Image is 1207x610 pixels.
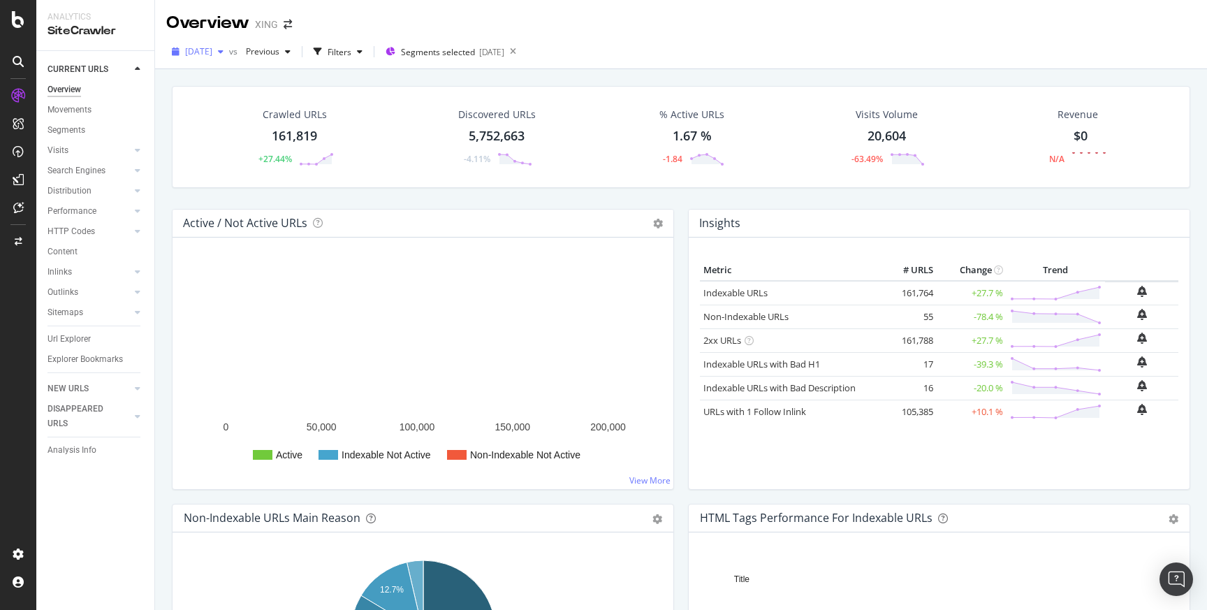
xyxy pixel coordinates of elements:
a: HTTP Codes [47,224,131,239]
text: Non-Indexable Not Active [470,449,580,460]
td: -20.0 % [937,376,1007,400]
td: -39.3 % [937,352,1007,376]
div: Discovered URLs [458,108,536,122]
button: Previous [240,41,296,63]
a: URLs with 1 Follow Inlink [703,405,806,418]
td: +10.1 % [937,400,1007,423]
td: 105,385 [881,400,937,423]
div: [DATE] [479,46,504,58]
text: 50,000 [307,421,337,433]
div: 5,752,663 [469,127,525,145]
span: 2025 Jul. 18th [185,45,212,57]
th: Metric [700,260,881,281]
th: Change [937,260,1007,281]
div: Distribution [47,184,92,198]
div: HTML Tags Performance for Indexable URLs [700,511,932,525]
button: [DATE] [166,41,229,63]
a: 2xx URLs [703,334,741,347]
div: Search Engines [47,164,105,178]
a: Overview [47,82,145,97]
div: Content [47,245,78,259]
a: Indexable URLs [703,286,768,299]
div: bell-plus [1137,286,1147,297]
div: bell-plus [1137,380,1147,391]
div: Performance [47,204,96,219]
a: Segments [47,123,145,138]
div: Analytics [47,11,143,23]
div: bell-plus [1137,404,1147,415]
td: 161,788 [881,328,937,352]
text: 150,000 [495,421,530,433]
a: Distribution [47,184,131,198]
text: Indexable Not Active [342,449,431,460]
div: arrow-right-arrow-left [284,20,292,29]
div: NEW URLS [47,382,89,396]
div: 1.67 % [673,127,712,145]
text: 0 [224,421,229,433]
span: $0 [1074,127,1088,144]
div: gear [1169,514,1178,524]
div: Sitemaps [47,305,83,320]
a: Non-Indexable URLs [703,310,789,323]
a: DISAPPEARED URLS [47,402,131,431]
div: SiteCrawler [47,23,143,39]
svg: A chart. [184,260,662,478]
a: Outlinks [47,285,131,300]
span: Revenue [1058,108,1098,122]
div: Analysis Info [47,443,96,458]
div: DISAPPEARED URLS [47,402,118,431]
a: Performance [47,204,131,219]
div: Inlinks [47,265,72,279]
div: % Active URLs [659,108,724,122]
div: Visits Volume [856,108,918,122]
td: 161,764 [881,281,937,305]
div: N/A [1049,153,1065,165]
div: +27.44% [258,153,292,165]
a: Explorer Bookmarks [47,352,145,367]
a: Content [47,245,145,259]
td: +27.7 % [937,328,1007,352]
div: bell-plus [1137,333,1147,344]
div: gear [652,514,662,524]
i: Options [653,219,663,228]
div: Explorer Bookmarks [47,352,123,367]
text: 12.7% [380,585,404,595]
a: Indexable URLs with Bad Description [703,382,856,394]
a: Movements [47,103,145,117]
a: View More [629,474,671,486]
span: Previous [240,45,279,57]
a: Search Engines [47,164,131,178]
a: CURRENT URLS [47,62,131,77]
a: Indexable URLs with Bad H1 [703,358,820,370]
h4: Insights [699,214,740,233]
div: -1.84 [663,153,682,165]
button: Filters [308,41,368,63]
a: Sitemaps [47,305,131,320]
div: bell-plus [1137,309,1147,320]
div: bell-plus [1137,356,1147,368]
td: +27.7 % [937,281,1007,305]
th: # URLS [881,260,937,281]
span: vs [229,45,240,57]
a: Url Explorer [47,332,145,347]
a: NEW URLS [47,382,131,396]
div: Overview [166,11,249,35]
div: CURRENT URLS [47,62,108,77]
div: Outlinks [47,285,78,300]
td: -78.4 % [937,305,1007,328]
text: 200,000 [590,421,626,433]
button: Segments selected[DATE] [380,41,504,63]
div: Open Intercom Messenger [1160,562,1193,596]
text: 100,000 [400,421,435,433]
div: HTTP Codes [47,224,95,239]
span: Segments selected [401,46,475,58]
div: Segments [47,123,85,138]
a: Analysis Info [47,443,145,458]
div: XING [255,17,278,31]
h4: Active / Not Active URLs [183,214,307,233]
div: 20,604 [868,127,906,145]
text: Active [276,449,302,460]
td: 16 [881,376,937,400]
div: Overview [47,82,81,97]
